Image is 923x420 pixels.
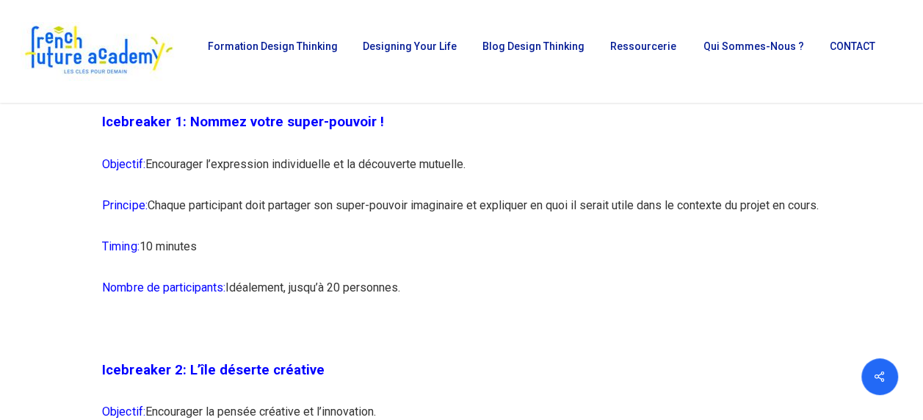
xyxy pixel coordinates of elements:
img: French Future Academy [21,22,175,81]
span: Icebreaker 2: L’île déserte créative [102,361,324,377]
a: Ressourcerie [603,41,681,62]
a: Blog Design Thinking [475,41,588,62]
span: Objectif: [102,404,145,418]
span: Nombre de participants: [102,280,225,294]
span: Objectif: [102,156,145,170]
p: Chaque participant doit partager son super-pouvoir imaginaire et expliquer en quoi il serait util... [102,193,820,234]
span: Formation Design Thinking [208,40,338,52]
span: Designing Your Life [363,40,457,52]
span: Ressourcerie [610,40,676,52]
span: CONTACT [830,40,875,52]
p: Encourager l’expression individuelle et la découverte mutuelle. [102,152,820,193]
a: Formation Design Thinking [200,41,341,62]
span: Icebreaker 1: Nommez votre super-pouvoir ! [102,114,383,130]
span: Principe: [102,198,147,211]
p: Idéalement, jusqu’à 20 personnes. [102,275,820,316]
span: Qui sommes-nous ? [703,40,804,52]
a: CONTACT [822,41,880,62]
a: Qui sommes-nous ? [696,41,808,62]
a: Designing Your Life [355,41,460,62]
span: Timing: [102,239,139,253]
p: 10 minutes [102,234,820,275]
span: Blog Design Thinking [482,40,584,52]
